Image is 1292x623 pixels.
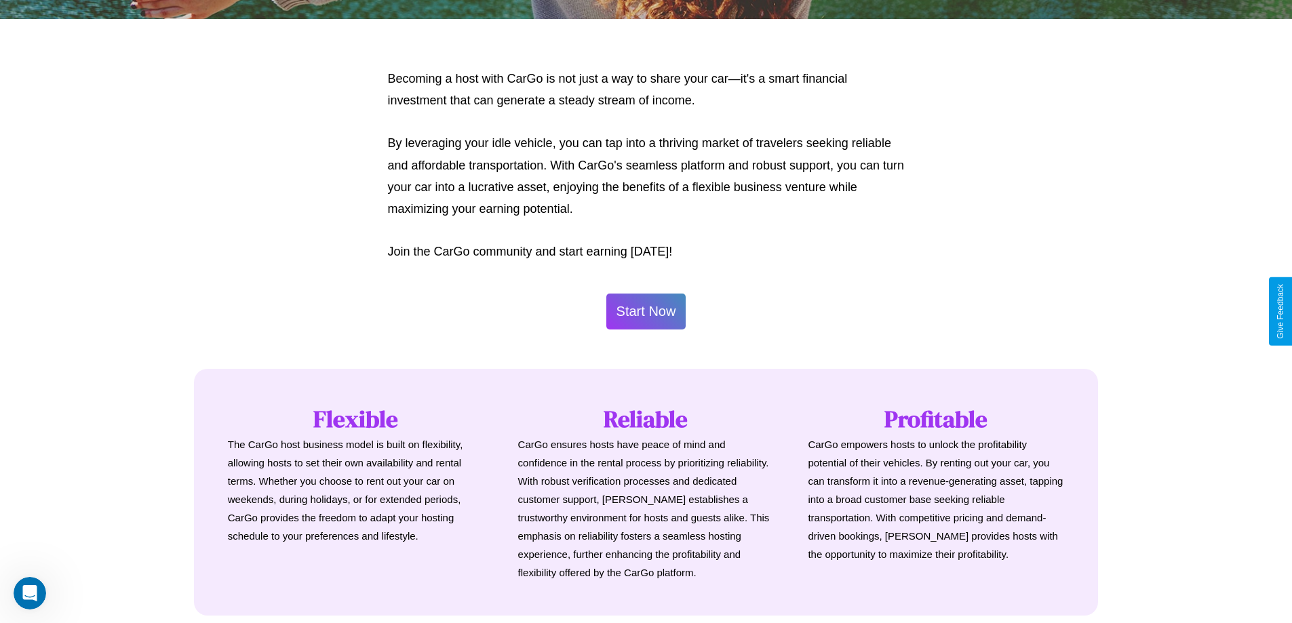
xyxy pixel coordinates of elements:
p: CarGo empowers hosts to unlock the profitability potential of their vehicles. By renting out your... [808,435,1064,563]
h1: Flexible [228,403,484,435]
h1: Profitable [808,403,1064,435]
div: Give Feedback [1276,284,1285,339]
p: The CarGo host business model is built on flexibility, allowing hosts to set their own availabili... [228,435,484,545]
p: Join the CarGo community and start earning [DATE]! [388,241,905,262]
iframe: Intercom live chat [14,577,46,609]
p: CarGo ensures hosts have peace of mind and confidence in the rental process by prioritizing relia... [518,435,775,582]
p: Becoming a host with CarGo is not just a way to share your car—it's a smart financial investment ... [388,68,905,112]
button: Start Now [606,294,686,329]
h1: Reliable [518,403,775,435]
p: By leveraging your idle vehicle, you can tap into a thriving market of travelers seeking reliable... [388,132,905,220]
